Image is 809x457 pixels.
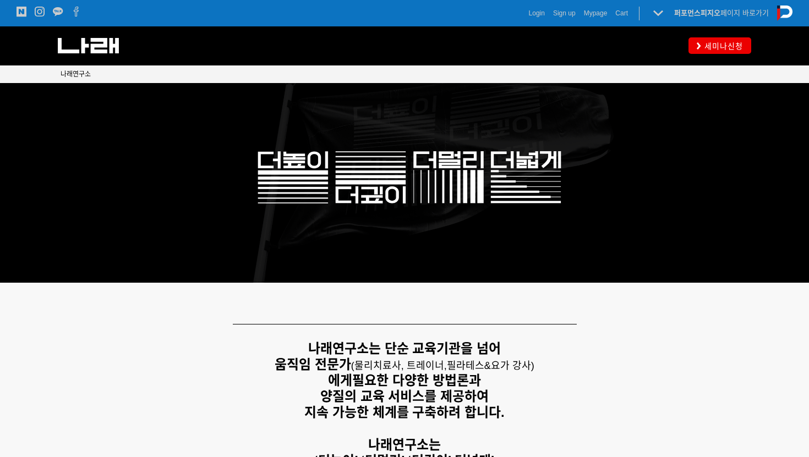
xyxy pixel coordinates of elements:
[701,41,743,52] span: 세미나신청
[351,360,447,371] span: (
[61,69,91,80] a: 나래연구소
[308,341,501,356] strong: 나래연구소는 단순 교육기관을 넘어
[61,70,91,78] span: 나래연구소
[328,373,352,388] strong: 에게
[320,389,489,404] strong: 양질의 교육 서비스를 제공하여
[275,357,351,372] strong: 움직임 전문가
[553,8,576,19] a: Sign up
[674,9,769,17] a: 퍼포먼스피지오페이지 바로가기
[615,8,628,19] a: Cart
[584,8,608,19] a: Mypage
[368,437,441,452] strong: 나래연구소는
[529,8,545,19] a: Login
[447,360,534,371] span: 필라테스&요가 강사)
[304,405,504,420] strong: 지속 가능한 체계를 구축하려 합니다.
[352,373,480,388] strong: 필요한 다양한 방법론과
[688,37,751,53] a: 세미나신청
[674,9,720,17] strong: 퍼포먼스피지오
[354,360,447,371] span: 물리치료사, 트레이너,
